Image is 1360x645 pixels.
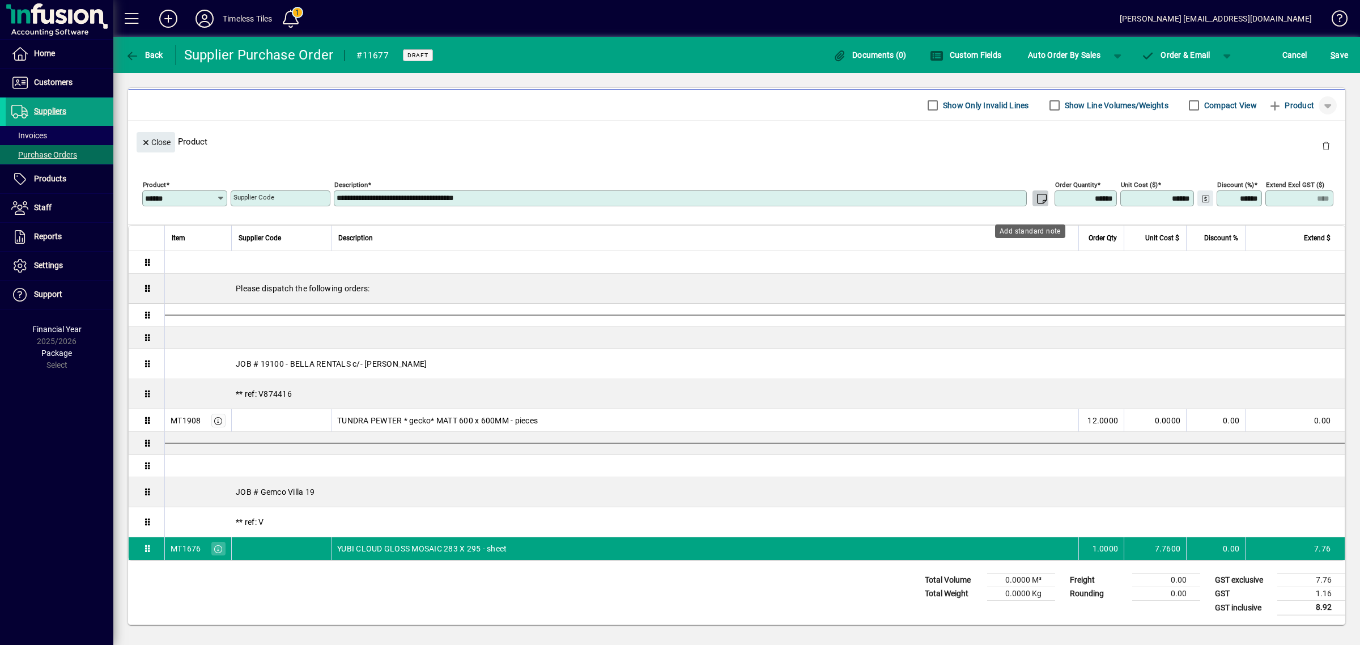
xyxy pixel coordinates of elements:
td: 0.00 [1186,537,1245,560]
span: Discount % [1204,232,1238,244]
a: Staff [6,194,113,222]
td: 0.00 [1245,409,1345,432]
td: GST inclusive [1209,601,1277,615]
div: Supplier Purchase Order [184,46,334,64]
span: Supplier Code [239,232,281,244]
button: Auto Order By Sales [1022,45,1106,65]
a: Knowledge Base [1323,2,1346,39]
div: MT1908 [171,415,201,426]
div: Product [128,121,1345,162]
span: Documents (0) [833,50,907,60]
td: 0.00 [1132,587,1200,601]
span: Staff [34,203,52,212]
div: JOB # Gemco Villa 19 [165,477,1345,507]
td: 8.92 [1277,601,1345,615]
div: #11677 [356,46,389,65]
td: 0.0000 [1124,409,1186,432]
mat-label: Order Quantity [1055,181,1097,189]
span: Unit Cost $ [1145,232,1179,244]
span: Extend $ [1304,232,1331,244]
span: Cancel [1282,46,1307,64]
td: 12.0000 [1078,409,1124,432]
button: Back [122,45,166,65]
app-page-header-button: Close [134,137,178,147]
span: Auto Order By Sales [1028,46,1100,64]
mat-label: Discount (%) [1217,181,1254,189]
td: 0.00 [1132,574,1200,587]
span: Package [41,349,72,358]
div: Add standard note [995,224,1065,238]
mat-label: Unit Cost ($) [1121,181,1158,189]
mat-label: Extend excl GST ($) [1266,181,1324,189]
span: Custom Fields [930,50,1001,60]
div: Timeless Tiles [223,10,272,28]
span: Settings [34,261,63,270]
a: Purchase Orders [6,145,113,164]
span: Products [34,174,66,183]
a: Home [6,40,113,68]
td: Freight [1064,574,1132,587]
mat-label: Product [143,181,166,189]
span: Reports [34,232,62,241]
td: 0.0000 M³ [987,574,1055,587]
a: Settings [6,252,113,280]
app-page-header-button: Delete [1312,141,1340,151]
span: TUNDRA PEWTER * gecko* MATT 600 x 600MM - pieces [337,415,538,426]
label: Compact View [1202,100,1257,111]
button: Product [1263,95,1320,116]
span: Purchase Orders [11,150,77,159]
a: Products [6,165,113,193]
button: Profile [186,9,223,29]
span: Home [34,49,55,58]
a: Reports [6,223,113,251]
button: Custom Fields [927,45,1004,65]
span: ave [1331,46,1348,64]
td: Rounding [1064,587,1132,601]
td: 0.0000 Kg [987,587,1055,601]
mat-label: Supplier Code [233,193,274,201]
button: Delete [1312,132,1340,159]
td: 1.0000 [1078,537,1124,560]
span: Invoices [11,131,47,140]
mat-label: Description [334,181,368,189]
button: Save [1328,45,1351,65]
app-page-header-button: Back [113,45,176,65]
button: Add [150,9,186,29]
a: Invoices [6,126,113,145]
span: Item [172,232,185,244]
span: YUBI CLOUD GLOSS MOSAIC 283 X 295 - sheet [337,543,507,554]
span: Back [125,50,163,60]
span: Financial Year [32,325,82,334]
span: Suppliers [34,107,66,116]
div: [PERSON_NAME] [EMAIL_ADDRESS][DOMAIN_NAME] [1120,10,1312,28]
span: Order Qty [1089,232,1117,244]
button: Documents (0) [830,45,909,65]
div: Please dispatch the following orders: [165,274,1345,303]
div: JOB # 19100 - BELLA RENTALS c/- [PERSON_NAME] [165,349,1345,379]
td: Total Volume [919,574,987,587]
td: GST exclusive [1209,574,1277,587]
td: GST [1209,587,1277,601]
div: MT1676 [171,543,201,554]
span: Draft [407,52,428,59]
td: 0.00 [1186,409,1245,432]
td: Total Weight [919,587,987,601]
span: Product [1268,96,1314,114]
a: Customers [6,69,113,97]
button: Order & Email [1136,45,1216,65]
span: S [1331,50,1335,60]
button: Change Price Levels [1197,190,1213,206]
button: Close [137,132,175,152]
label: Show Line Volumes/Weights [1062,100,1168,111]
td: 7.7600 [1124,537,1186,560]
span: Description [338,232,373,244]
div: ** ref: V874416 [165,379,1345,409]
td: 1.16 [1277,587,1345,601]
span: Order & Email [1141,50,1210,60]
label: Show Only Invalid Lines [941,100,1029,111]
td: 7.76 [1245,537,1345,560]
span: Support [34,290,62,299]
span: Customers [34,78,73,87]
td: 7.76 [1277,574,1345,587]
a: Support [6,281,113,309]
